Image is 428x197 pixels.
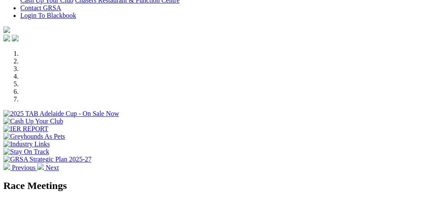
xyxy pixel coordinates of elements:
[3,125,48,133] img: IER REPORT
[3,156,91,163] img: GRSA Strategic Plan 2025-27
[3,118,63,125] img: Cash Up Your Club
[3,164,37,171] a: Previous
[20,12,76,19] a: Login To Blackbook
[3,140,50,148] img: Industry Links
[3,163,10,170] img: chevron-left-pager-white.svg
[20,4,61,11] a: Contact GRSA
[3,180,425,192] h2: Race Meetings
[37,164,59,171] a: Next
[46,164,59,171] span: Next
[37,163,44,170] img: chevron-right-pager-white.svg
[3,35,10,41] img: facebook.svg
[3,148,49,156] img: Stay On Track
[3,26,10,33] img: logo-grsa-white.png
[3,110,119,118] img: 2025 TAB Adelaide Cup - On Sale Now
[12,35,19,41] img: twitter.svg
[12,164,36,171] span: Previous
[3,133,65,140] img: Greyhounds As Pets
